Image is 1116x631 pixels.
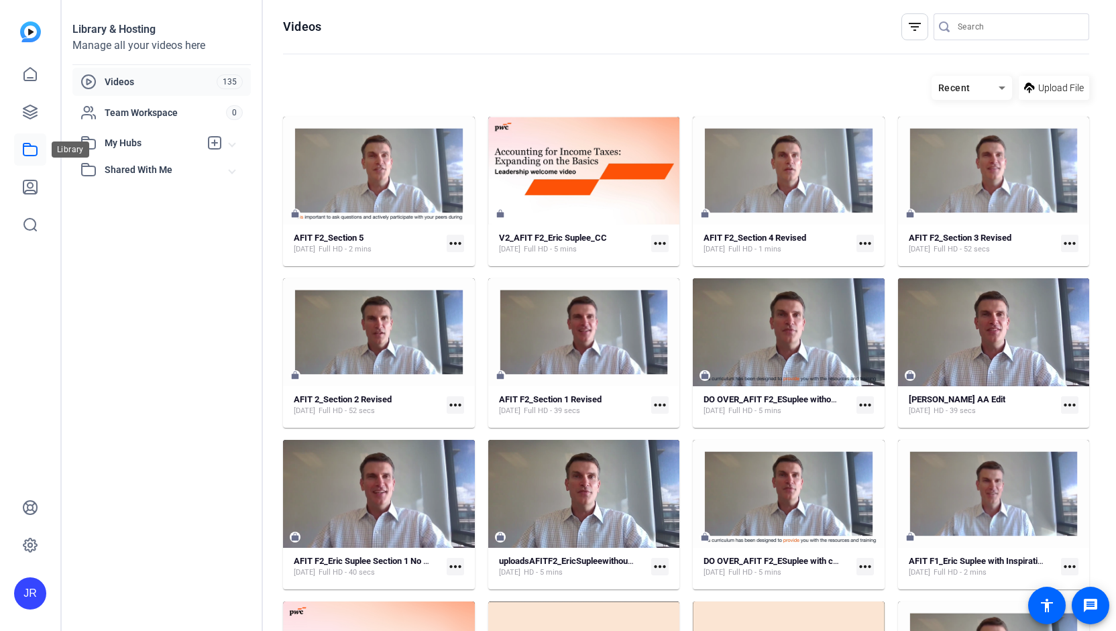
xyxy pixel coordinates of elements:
span: Full HD - 39 secs [524,406,580,416]
a: AFIT F2_Section 4 Revised[DATE]Full HD - 1 mins [704,233,851,255]
mat-icon: more_horiz [856,558,874,575]
mat-icon: more_horiz [1061,235,1078,252]
span: Full HD - 2 mins [934,567,987,578]
span: 0 [226,105,243,120]
mat-icon: more_horiz [1061,396,1078,414]
a: AFIT F2_Eric Suplee Section 1 No captions[DATE]Full HD - 40 secs [294,556,441,578]
strong: AFIT F1_Eric Suplee with Inspiration 1 w CC [909,556,1076,566]
span: [DATE] [499,244,520,255]
span: [DATE] [909,406,930,416]
mat-icon: accessibility [1039,597,1055,614]
strong: AFIT F2_Section 3 Revised [909,233,1011,243]
span: Full HD - 52 secs [319,406,375,416]
button: Upload File [1019,76,1089,100]
strong: AFIT F2_Eric Suplee Section 1 No captions [294,556,456,566]
strong: [PERSON_NAME] AA Edit [909,394,1005,404]
strong: uploadsAFITF2_EricSupleewithoutopeningclosing_6cff01ab-8f34-4690-96d8-d69e8bba2ec6_1bb52f7d-4051-... [499,556,1052,566]
strong: AFIT F2_Section 1 Revised [499,394,602,404]
strong: V2_AFIT F2_Eric Suplee_CC [499,233,607,243]
mat-icon: more_horiz [856,396,874,414]
strong: AFIT 2_Section 2 Revised [294,394,392,404]
mat-icon: more_horiz [651,235,669,252]
span: [DATE] [704,244,725,255]
span: Team Workspace [105,106,226,119]
a: AFIT F2_Section 3 Revised[DATE]Full HD - 52 secs [909,233,1056,255]
span: Videos [105,75,217,89]
mat-icon: more_horiz [856,235,874,252]
span: Full HD - 5 mins [728,406,781,416]
span: Full HD - 40 secs [319,567,375,578]
a: AFIT F1_Eric Suplee with Inspiration 1 w CC[DATE]Full HD - 2 mins [909,556,1056,578]
span: HD - 5 mins [524,567,563,578]
mat-icon: more_horiz [447,396,464,414]
strong: DO OVER_AFIT F2_ESuplee without caption [704,394,869,404]
span: My Hubs [105,136,200,150]
span: [DATE] [499,567,520,578]
span: HD - 39 secs [934,406,976,416]
span: [DATE] [294,567,315,578]
div: Library & Hosting [72,21,251,38]
mat-icon: more_horiz [651,558,669,575]
span: Full HD - 1 mins [728,244,781,255]
span: [DATE] [294,406,315,416]
span: Full HD - 5 mins [728,567,781,578]
mat-expansion-panel-header: My Hubs [72,129,251,156]
span: [DATE] [294,244,315,255]
img: blue-gradient.svg [20,21,41,42]
a: [PERSON_NAME] AA Edit[DATE]HD - 39 secs [909,394,1056,416]
a: V2_AFIT F2_Eric Suplee_CC[DATE]Full HD - 5 mins [499,233,647,255]
mat-icon: more_horiz [1061,558,1078,575]
div: JR [14,577,46,610]
span: Upload File [1038,81,1084,95]
a: uploadsAFITF2_EricSupleewithoutopeningclosing_6cff01ab-8f34-4690-96d8-d69e8bba2ec6_1bb52f7d-4051-... [499,556,647,578]
span: Full HD - 52 secs [934,244,990,255]
strong: DO OVER_AFIT F2_ESuplee with captions [704,556,861,566]
span: 135 [217,74,243,89]
span: [DATE] [704,406,725,416]
mat-icon: more_horiz [447,558,464,575]
span: [DATE] [909,567,930,578]
div: Library [52,141,89,158]
input: Search [958,19,1078,35]
span: Recent [938,82,970,93]
strong: AFIT F2_Section 4 Revised [704,233,806,243]
span: [DATE] [499,406,520,416]
span: [DATE] [909,244,930,255]
mat-icon: more_horiz [447,235,464,252]
strong: AFIT F2_Section 5 [294,233,364,243]
mat-icon: message [1082,597,1099,614]
span: [DATE] [704,567,725,578]
span: Shared With Me [105,163,229,177]
mat-expansion-panel-header: Shared With Me [72,156,251,183]
a: DO OVER_AFIT F2_ESuplee without caption[DATE]Full HD - 5 mins [704,394,851,416]
span: Full HD - 5 mins [524,244,577,255]
div: Manage all your videos here [72,38,251,54]
a: DO OVER_AFIT F2_ESuplee with captions[DATE]Full HD - 5 mins [704,556,851,578]
a: AFIT F2_Section 5[DATE]Full HD - 2 mins [294,233,441,255]
a: AFIT 2_Section 2 Revised[DATE]Full HD - 52 secs [294,394,441,416]
span: Full HD - 2 mins [319,244,372,255]
mat-icon: more_horiz [651,396,669,414]
a: AFIT F2_Section 1 Revised[DATE]Full HD - 39 secs [499,394,647,416]
mat-icon: filter_list [907,19,923,35]
h1: Videos [283,19,321,35]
